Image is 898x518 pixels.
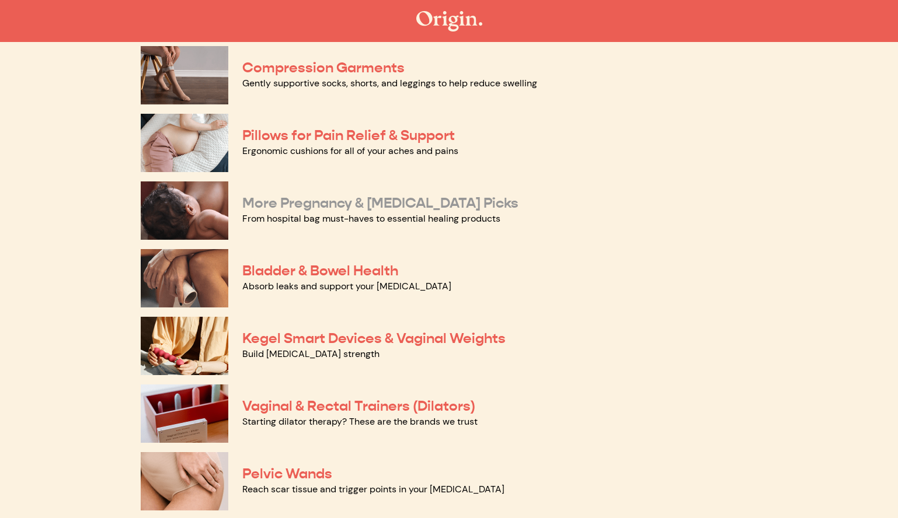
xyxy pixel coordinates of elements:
a: Absorb leaks and support your [MEDICAL_DATA] [242,280,451,292]
img: Vaginal & Rectal Trainers (Dilators) [141,384,228,443]
img: Bladder & Bowel Health [141,249,228,307]
img: Pillows for Pain Relief & Support [141,114,228,172]
img: The Origin Shop [416,11,482,32]
img: Compression Garments [141,46,228,104]
a: Compression Garments [242,59,405,76]
a: Gently supportive socks, shorts, and leggings to help reduce swelling [242,77,537,89]
a: Bladder & Bowel Health [242,262,398,279]
a: Pillows for Pain Relief & Support [242,127,455,144]
a: Vaginal & Rectal Trainers (Dilators) [242,397,475,415]
a: Ergonomic cushions for all of your aches and pains [242,145,458,157]
a: Reach scar tissue and trigger points in your [MEDICAL_DATA] [242,483,504,495]
a: Kegel Smart Devices & Vaginal Weights [242,330,506,347]
a: Build [MEDICAL_DATA] strength [242,348,380,360]
a: Pelvic Wands [242,465,332,482]
img: Pelvic Wands [141,452,228,510]
img: Kegel Smart Devices & Vaginal Weights [141,317,228,375]
a: From hospital bag must-haves to essential healing products [242,212,500,225]
a: More Pregnancy & [MEDICAL_DATA] Picks [242,194,518,212]
a: Starting dilator therapy? These are the brands we trust [242,415,478,428]
img: More Pregnancy & Postpartum Picks [141,181,228,240]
